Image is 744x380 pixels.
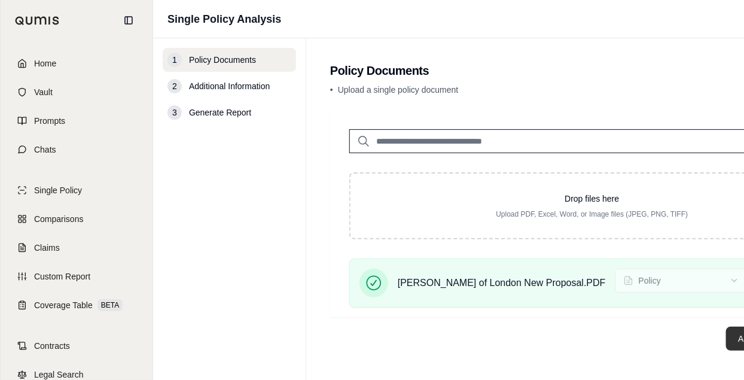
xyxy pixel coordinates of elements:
span: Generate Report [189,107,251,118]
span: Contracts [34,340,70,352]
span: Upload a single policy document [338,85,459,95]
span: Single Policy [34,184,82,196]
span: [PERSON_NAME] of London New Proposal.PDF [398,276,606,290]
span: Vault [34,86,53,98]
button: Collapse sidebar [119,11,138,30]
span: Custom Report [34,270,90,282]
a: Custom Report [8,263,145,290]
div: 3 [167,105,182,120]
span: Home [34,57,56,69]
span: Comparisons [34,213,83,225]
a: Comparisons [8,206,145,232]
span: Policy Documents [189,54,256,66]
a: Claims [8,235,145,261]
a: Prompts [8,108,145,134]
a: Coverage TableBETA [8,292,145,318]
div: 1 [167,53,182,67]
span: Chats [34,144,56,156]
span: Claims [34,242,60,254]
a: Single Policy [8,177,145,203]
span: Additional Information [189,80,270,92]
a: Vault [8,79,145,105]
a: Home [8,50,145,77]
span: Coverage Table [34,299,93,311]
span: • [330,85,333,95]
span: Prompts [34,115,65,127]
h1: Single Policy Analysis [167,11,281,28]
img: Qumis Logo [15,16,60,25]
span: BETA [97,299,123,311]
div: 2 [167,79,182,93]
a: Chats [8,136,145,163]
a: Contracts [8,333,145,359]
